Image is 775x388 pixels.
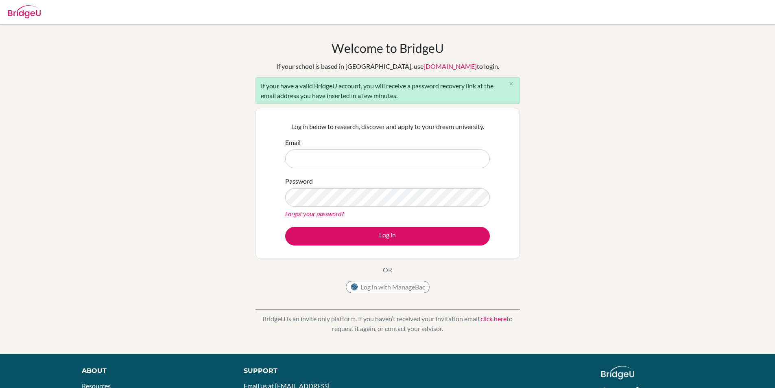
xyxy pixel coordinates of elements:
a: click here [480,315,506,322]
button: Log in with ManageBac [346,281,430,293]
label: Email [285,138,301,147]
button: Log in [285,227,490,246]
div: If your have a valid BridgeU account, you will receive a password recovery link at the email addr... [255,77,520,104]
p: OR [383,265,392,275]
img: Bridge-U [8,5,41,18]
label: Password [285,176,313,186]
h1: Welcome to BridgeU [332,41,444,55]
p: BridgeU is an invite only platform. If you haven’t received your invitation email, to request it ... [255,314,520,333]
a: [DOMAIN_NAME] [424,62,477,70]
button: Close [503,78,520,90]
img: logo_white@2x-f4f0deed5e89b7ecb1c2cc34c3e3d731f90f0f143d5ea2071677605dd97b5244.png [601,366,634,379]
div: About [82,366,225,376]
p: Log in below to research, discover and apply to your dream university. [285,122,490,132]
div: If your school is based in [GEOGRAPHIC_DATA], use to login. [276,61,499,71]
i: close [508,81,514,87]
div: Support [244,366,378,376]
a: Forgot your password? [285,210,344,217]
